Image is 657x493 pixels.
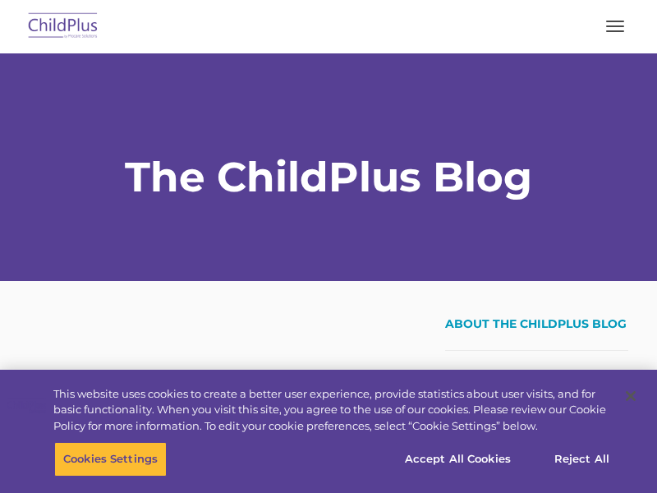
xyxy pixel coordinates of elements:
button: Cookies Settings [54,442,167,477]
button: Reject All [531,442,633,477]
strong: The ChildPlus Blog [125,152,532,202]
div: This website uses cookies to create a better user experience, provide statistics about user visit... [53,386,611,435]
p: The is where you can find blog posts reflecting our company, the Head Start community, education,... [445,367,628,466]
button: Accept All Cookies [396,442,520,477]
button: Close [613,378,649,414]
img: ChildPlus by Procare Solutions [25,7,102,46]
span: About the ChildPlus Blog [445,316,627,331]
